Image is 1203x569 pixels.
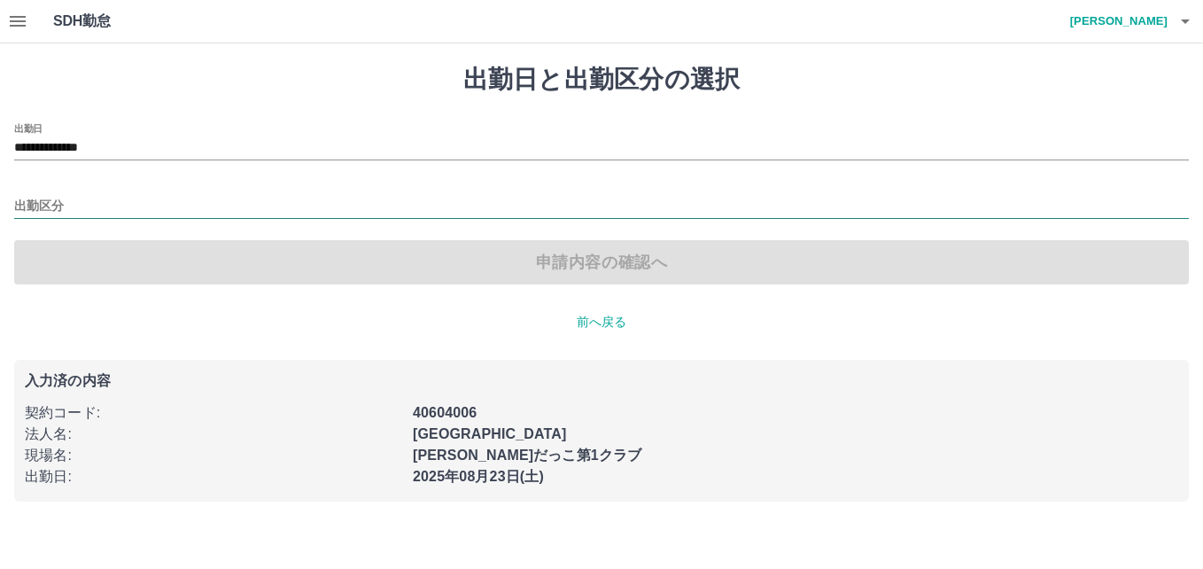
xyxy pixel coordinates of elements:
h1: 出勤日と出勤区分の選択 [14,65,1189,95]
p: 法人名 : [25,424,402,445]
b: [PERSON_NAME]だっこ第1クラブ [413,448,641,463]
label: 出勤日 [14,121,43,135]
p: 出勤日 : [25,466,402,487]
b: 40604006 [413,405,477,420]
b: 2025年08月23日(土) [413,469,544,484]
p: 前へ戻る [14,313,1189,331]
p: 現場名 : [25,445,402,466]
p: 契約コード : [25,402,402,424]
b: [GEOGRAPHIC_DATA] [413,426,567,441]
p: 入力済の内容 [25,374,1178,388]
